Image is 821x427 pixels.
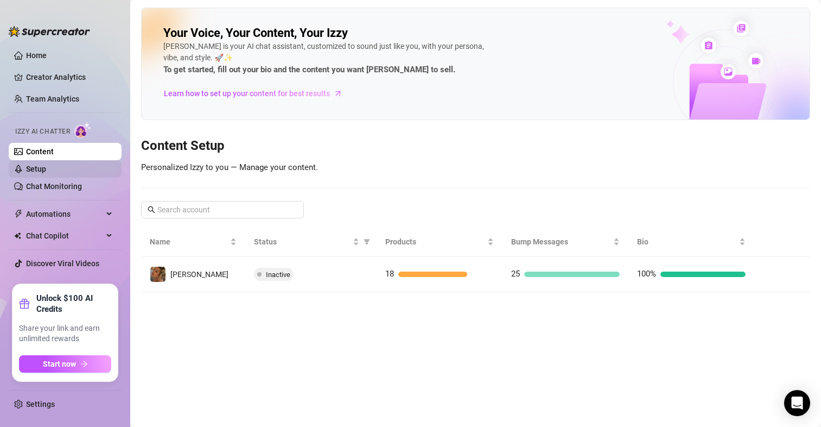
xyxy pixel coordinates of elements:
[502,227,628,257] th: Bump Messages
[628,227,754,257] th: Bio
[511,236,611,248] span: Bump Messages
[266,271,290,279] span: Inactive
[163,85,351,102] a: Learn how to set up your content for best results
[14,232,21,240] img: Chat Copilot
[511,269,520,279] span: 25
[157,204,289,216] input: Search account
[163,26,348,41] h2: Your Voice, Your Content, Your Izzy
[19,355,111,373] button: Start nowarrow-right
[163,65,455,74] strong: To get started, fill out your bio and the content you want [PERSON_NAME] to sell.
[141,162,318,172] span: Personalized Izzy to you — Manage your content.
[26,147,54,156] a: Content
[14,210,23,218] span: thunderbolt
[36,293,111,315] strong: Unlock $100 AI Credits
[26,400,55,409] a: Settings
[164,87,330,99] span: Learn how to set up your content for best results
[26,95,79,103] a: Team Analytics
[364,238,370,245] span: filter
[170,270,228,279] span: [PERSON_NAME]
[148,206,155,213] span: search
[43,360,76,368] span: Start now
[333,88,343,99] span: arrow-right
[150,267,166,282] img: Melanie
[15,127,70,137] span: Izzy AI Chatter
[26,165,46,173] a: Setup
[163,41,489,77] div: [PERSON_NAME] is your AI chat assistant, customized to sound just like you, with your persona, vi...
[245,227,377,257] th: Status
[641,9,810,120] img: ai-chatter-content-library-cLFOSyPT.png
[74,122,91,138] img: AI Chatter
[141,137,810,155] h3: Content Setup
[385,236,485,248] span: Products
[26,51,47,60] a: Home
[26,68,113,86] a: Creator Analytics
[26,227,103,244] span: Chat Copilot
[637,236,737,248] span: Bio
[150,236,228,248] span: Name
[19,298,30,309] span: gift
[19,323,111,344] span: Share your link and earn unlimited rewards
[26,205,103,223] span: Automations
[9,26,90,37] img: logo-BBDzfeDw.svg
[26,182,82,191] a: Chat Monitoring
[80,360,88,368] span: arrow-right
[254,236,351,248] span: Status
[385,269,394,279] span: 18
[141,227,245,257] th: Name
[637,269,656,279] span: 100%
[784,390,810,416] div: Open Intercom Messenger
[361,234,372,250] span: filter
[377,227,502,257] th: Products
[26,259,99,268] a: Discover Viral Videos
